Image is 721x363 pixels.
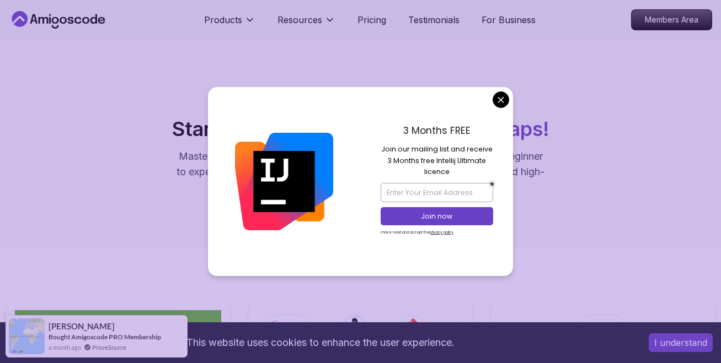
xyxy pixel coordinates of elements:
[49,343,81,352] span: a month ago
[9,318,45,354] img: provesource social proof notification image
[204,13,242,26] p: Products
[204,13,255,35] button: Products
[649,333,713,352] button: Accept cookies
[277,13,322,26] p: Resources
[92,343,126,352] a: ProveSource
[631,9,712,30] a: Members Area
[277,13,335,35] button: Resources
[632,10,712,30] p: Members Area
[482,13,536,26] a: For Business
[71,333,161,341] a: Amigoscode PRO Membership
[357,13,386,26] a: Pricing
[49,333,70,341] span: Bought
[408,13,460,26] a: Testimonials
[172,118,549,140] h2: Start with our
[8,331,632,355] div: This website uses cookies to enhance the user experience.
[175,149,546,195] p: Master in-demand tech skills with our proven learning roadmaps. From beginner to expert, follow s...
[49,322,115,331] span: [PERSON_NAME]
